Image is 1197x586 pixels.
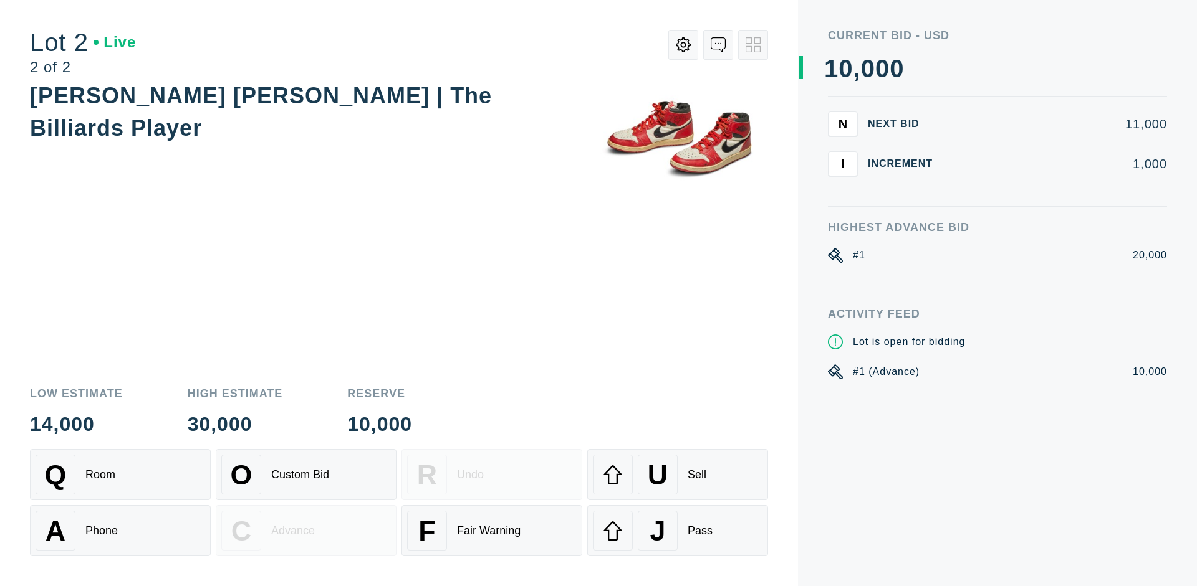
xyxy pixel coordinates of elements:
[824,56,839,81] div: 1
[347,388,412,399] div: Reserve
[853,364,920,379] div: #1 (Advance)
[45,459,67,491] span: Q
[30,388,123,399] div: Low Estimate
[457,524,521,537] div: Fair Warning
[30,60,136,75] div: 2 of 2
[30,505,211,556] button: APhone
[46,515,65,547] span: A
[953,158,1167,170] div: 1,000
[587,505,768,556] button: JPass
[271,468,329,481] div: Custom Bid
[1133,364,1167,379] div: 10,000
[347,414,412,434] div: 10,000
[401,505,582,556] button: FFair Warning
[271,524,315,537] div: Advance
[30,414,123,434] div: 14,000
[828,30,1167,41] div: Current Bid - USD
[216,505,397,556] button: CAdvance
[828,151,858,176] button: I
[30,30,136,55] div: Lot 2
[188,388,283,399] div: High Estimate
[839,116,847,131] span: N
[417,459,437,491] span: R
[839,56,853,81] div: 0
[841,156,845,171] span: I
[953,118,1167,130] div: 11,000
[30,449,211,500] button: QRoom
[828,111,858,136] button: N
[688,468,706,481] div: Sell
[85,468,115,481] div: Room
[418,515,435,547] span: F
[231,459,252,491] span: O
[890,56,904,81] div: 0
[868,119,943,129] div: Next Bid
[401,449,582,500] button: RUndo
[828,222,1167,233] div: Highest Advance Bid
[650,515,665,547] span: J
[94,35,136,50] div: Live
[648,459,668,491] span: U
[30,83,492,141] div: [PERSON_NAME] [PERSON_NAME] | The Billiards Player
[1133,248,1167,263] div: 20,000
[875,56,890,81] div: 0
[231,515,251,547] span: C
[868,159,943,169] div: Increment
[853,248,865,263] div: #1
[587,449,768,500] button: USell
[85,524,118,537] div: Phone
[861,56,875,81] div: 0
[688,524,713,537] div: Pass
[828,308,1167,319] div: Activity Feed
[188,414,283,434] div: 30,000
[216,449,397,500] button: OCustom Bid
[853,334,965,349] div: Lot is open for bidding
[457,468,484,481] div: Undo
[853,56,861,305] div: ,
